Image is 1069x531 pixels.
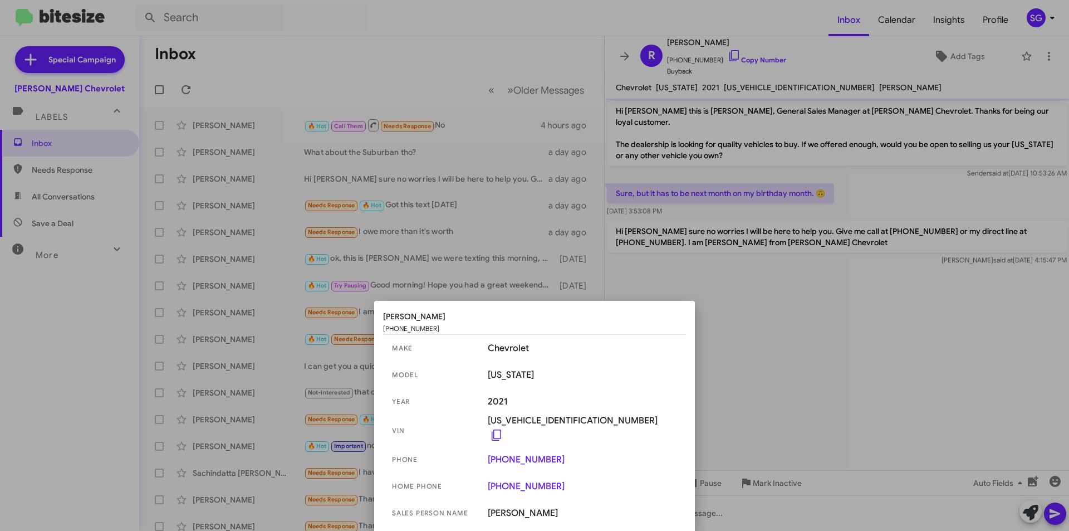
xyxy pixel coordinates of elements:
span: [PERSON_NAME] [383,310,686,323]
span: phone [392,454,479,465]
span: model [392,369,479,381]
span: [US_VEHICLE_IDENTIFICATION_NUMBER] [488,415,677,447]
span: Chevrolet [488,343,677,354]
span: home phone [392,481,479,492]
span: [US_STATE] [488,369,677,381]
span: year [392,396,479,407]
span: sales person name [392,508,479,519]
a: [PHONE_NUMBER] [488,481,677,492]
span: [PHONE_NUMBER] [383,323,439,334]
span: 2021 [488,396,677,407]
span: make [392,343,479,354]
a: [PHONE_NUMBER] [488,454,677,465]
span: [PERSON_NAME] [488,508,677,519]
span: vin [392,425,479,436]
